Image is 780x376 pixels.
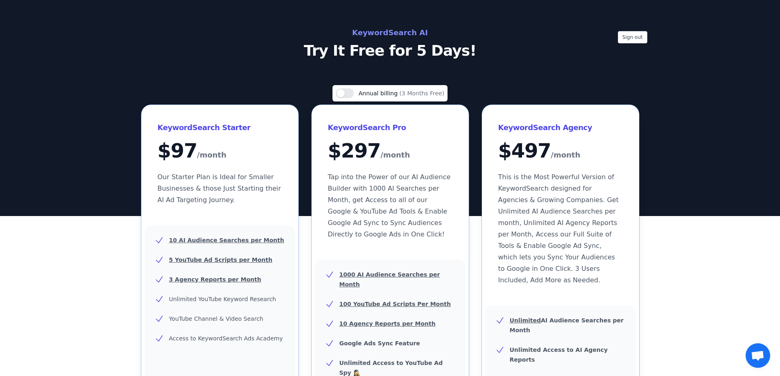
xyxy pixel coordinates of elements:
[328,173,451,238] span: Tap into the Power of our AI Audience Builder with 1000 AI Searches per Month, get Access to all ...
[169,335,283,342] span: Access to KeywordSearch Ads Academy
[746,343,770,368] div: Otvorený chat
[169,296,276,302] span: Unlimited YouTube Keyword Research
[169,276,261,283] u: 3 Agency Reports per Month
[339,301,451,307] u: 100 YouTube Ad Scripts Per Month
[10,337,39,366] img: Premium Plan
[339,320,436,327] u: 10 Agency Reports per Month
[510,317,541,324] u: Unlimited
[328,121,452,134] h3: KeywordSearch Pro
[510,317,624,333] b: AI Audience Searches per Month
[359,90,400,97] span: Annual billing
[551,149,580,162] span: /month
[400,90,445,97] span: (3 Months Free)
[49,344,131,359] p: [PERSON_NAME] in just bought
[207,26,574,39] h2: KeywordSearch AI
[169,237,284,243] u: 10 AI Audience Searches per Month
[207,43,574,59] p: Try It Free for 5 Days!
[498,173,619,284] span: This is the Most Powerful Version of KeywordSearch designed for Agencies & Growing Companies. Get...
[71,351,119,358] strong: Premium Plan
[339,340,420,347] b: Google Ads Sync Feature
[339,360,443,376] b: Unlimited Access to YouTube Ad Spy 🕵️‍♀️
[158,141,282,162] div: $ 97
[158,121,282,134] h3: KeywordSearch Starter
[328,141,452,162] div: $ 297
[498,141,623,162] div: $ 497
[380,149,410,162] span: /month
[197,149,226,162] span: /month
[498,121,623,134] h3: KeywordSearch Agency
[169,315,263,322] span: YouTube Channel & Video Search
[618,31,647,43] button: Sign out
[158,173,281,204] span: Our Starter Plan is Ideal for Smaller Businesses & those Just Starting their AI Ad Targeting Jour...
[169,257,273,263] u: 5 YouTube Ad Scripts per Month
[510,347,608,363] b: Unlimited Access to AI Agency Reports
[339,271,440,288] u: 1000 AI Audience Searches per Month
